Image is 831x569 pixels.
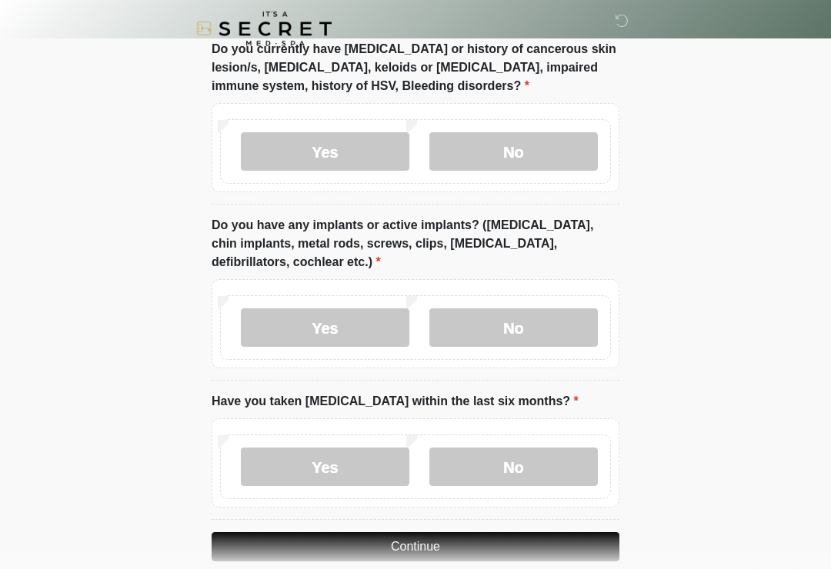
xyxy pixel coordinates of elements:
img: It's A Secret Med Spa Logo [196,12,332,46]
label: Have you taken [MEDICAL_DATA] within the last six months? [212,393,579,411]
label: No [429,309,598,348]
label: Do you currently have [MEDICAL_DATA] or history of cancerous skin lesion/s, [MEDICAL_DATA], keloi... [212,41,619,96]
label: Yes [241,448,409,487]
button: Continue [212,533,619,562]
label: Yes [241,133,409,171]
label: Do you have any implants or active implants? ([MEDICAL_DATA], chin implants, metal rods, screws, ... [212,217,619,272]
label: No [429,448,598,487]
label: Yes [241,309,409,348]
label: No [429,133,598,171]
